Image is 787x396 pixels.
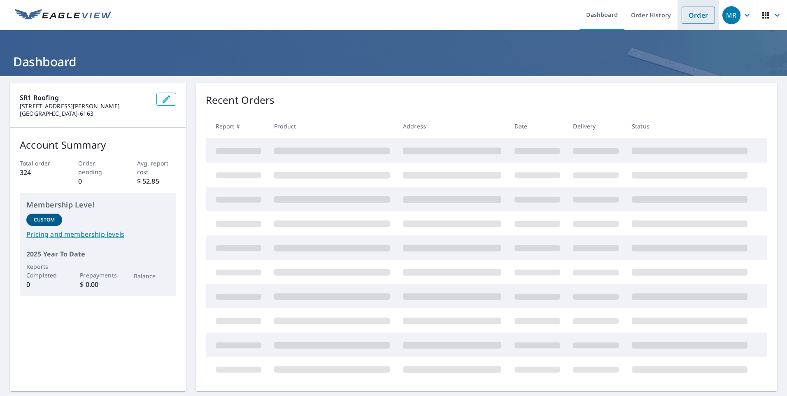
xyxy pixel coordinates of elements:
th: Address [396,114,508,138]
p: Total order [20,159,59,168]
p: 2025 Year To Date [26,249,170,259]
p: Account Summary [20,137,176,152]
th: Delivery [566,114,625,138]
p: 0 [26,280,62,289]
p: 324 [20,168,59,177]
p: Prepayments [80,271,116,280]
img: EV Logo [15,9,112,21]
p: [GEOGRAPHIC_DATA]-6163 [20,110,150,117]
th: Status [625,114,754,138]
h1: Dashboard [10,53,777,70]
p: Reports Completed [26,262,62,280]
div: MR [722,6,740,24]
p: Recent Orders [206,93,275,107]
th: Date [508,114,567,138]
p: $ 52.85 [137,176,176,186]
p: [STREET_ADDRESS][PERSON_NAME] [20,102,150,110]
p: 0 [78,176,117,186]
p: SR1 Roofing [20,93,150,102]
a: Pricing and membership levels [26,229,170,239]
a: Order [682,7,715,24]
p: Order pending [78,159,117,176]
th: Report # [206,114,268,138]
p: Custom [34,216,55,224]
p: Membership Level [26,199,170,210]
p: Avg. report cost [137,159,176,176]
p: $ 0.00 [80,280,116,289]
th: Product [268,114,396,138]
p: Balance [134,272,170,280]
